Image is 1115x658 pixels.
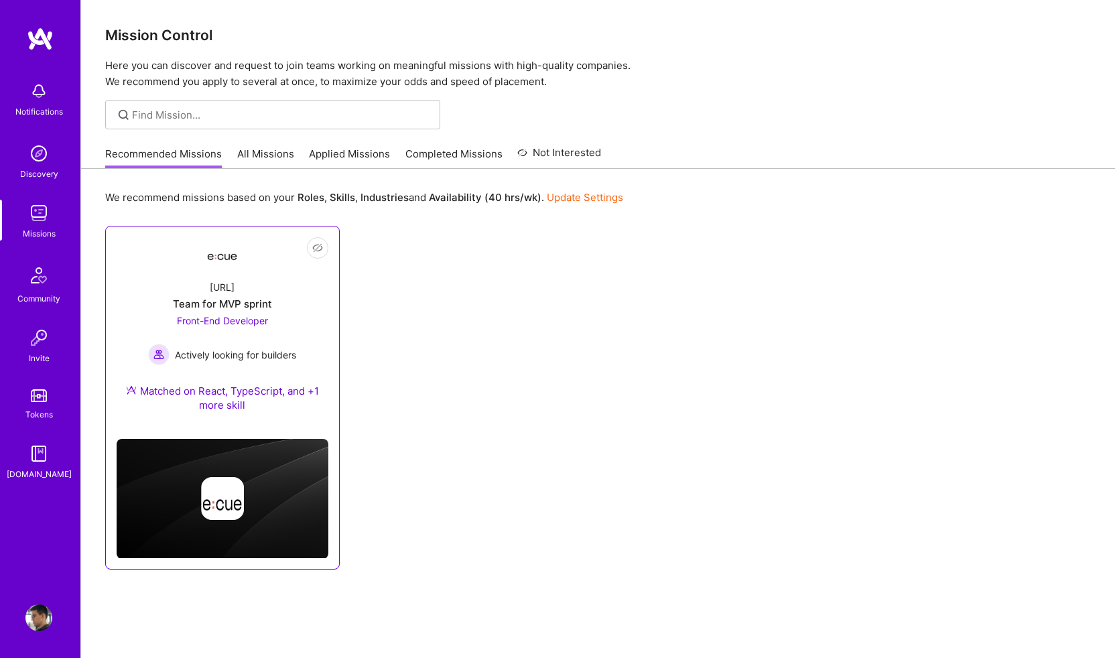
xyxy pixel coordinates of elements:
a: Recommended Missions [105,147,222,169]
div: [DOMAIN_NAME] [7,467,72,481]
img: teamwork [25,200,52,226]
img: Actively looking for builders [148,344,170,365]
a: Applied Missions [309,147,390,169]
span: Actively looking for builders [175,348,296,362]
i: icon EyeClosed [312,243,323,253]
p: We recommend missions based on your , , and . [105,190,623,204]
a: Company Logo[URL]Team for MVP sprintFront-End Developer Actively looking for buildersActively loo... [117,237,328,428]
div: Discovery [20,167,58,181]
img: cover [117,439,328,559]
div: Tokens [25,407,53,421]
h3: Mission Control [105,27,1091,44]
img: Invite [25,324,52,351]
b: Roles [298,191,324,204]
b: Availability (40 hrs/wk) [429,191,541,204]
img: Company logo [201,477,244,520]
span: Front-End Developer [177,315,268,326]
img: guide book [25,440,52,467]
img: logo [27,27,54,51]
a: User Avatar [22,604,56,631]
img: Company Logo [206,241,239,265]
a: All Missions [237,147,294,169]
img: User Avatar [25,604,52,631]
i: icon SearchGrey [116,107,131,123]
a: Completed Missions [405,147,503,169]
img: bell [25,78,52,105]
div: [URL] [210,280,235,294]
div: Missions [23,226,56,241]
a: Not Interested [517,145,601,169]
a: Update Settings [547,191,623,204]
b: Industries [360,191,409,204]
div: Matched on React, TypeScript, and +1 more skill [117,384,328,412]
b: Skills [330,191,355,204]
div: Notifications [15,105,63,119]
img: tokens [31,389,47,402]
div: Invite [29,351,50,365]
img: Community [23,259,55,291]
div: Team for MVP sprint [173,297,272,311]
img: discovery [25,140,52,167]
img: Ateam Purple Icon [126,385,137,395]
input: Find Mission... [132,108,430,122]
p: Here you can discover and request to join teams working on meaningful missions with high-quality ... [105,58,1091,90]
div: Community [17,291,60,306]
